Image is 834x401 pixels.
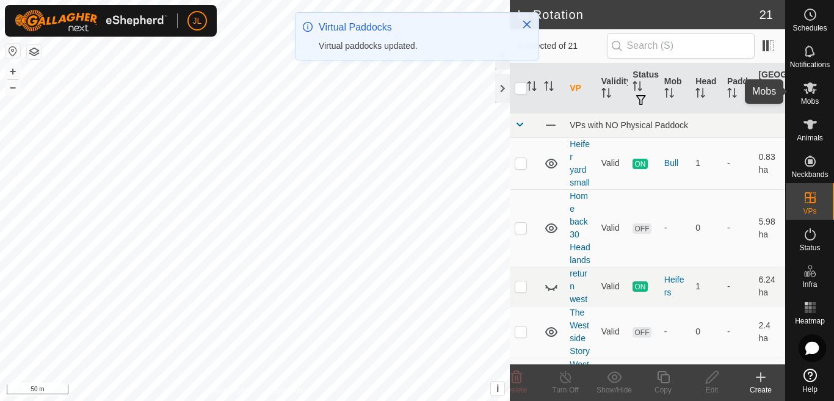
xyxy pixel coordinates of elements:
div: - [664,325,686,338]
a: Contact Us [267,385,303,396]
p-sorticon: Activate to sort [758,96,768,106]
a: The West side Story [570,308,590,356]
span: VPs [803,208,816,215]
td: 6.24 ha [753,267,785,306]
button: – [5,80,20,95]
th: VP [565,63,596,114]
td: - [722,137,754,189]
td: - [722,306,754,358]
th: Validity [596,63,628,114]
button: Close [518,16,535,33]
a: Heifer yard small [570,139,590,187]
button: + [5,64,20,79]
span: JL [193,15,202,27]
span: OFF [633,327,651,338]
td: Valid [596,137,628,189]
th: Paddock [722,63,754,114]
button: Map Layers [27,45,42,59]
span: 0 selected of 21 [517,40,606,52]
td: 0.83 ha [753,137,785,189]
td: 0 [691,306,722,358]
a: Help [786,364,834,398]
span: Animals [797,134,823,142]
a: return west [570,269,587,304]
div: Show/Hide [590,385,639,396]
div: VPs with NO Physical Paddock [570,120,780,130]
div: Copy [639,385,687,396]
td: Valid [596,267,628,306]
th: [GEOGRAPHIC_DATA] Area [753,63,785,114]
td: 2.4 ha [753,306,785,358]
td: - [722,189,754,267]
span: Help [802,386,818,393]
div: Virtual Paddocks [319,20,509,35]
td: Valid [596,189,628,267]
h2: In Rotation [517,7,760,22]
td: 2.6 ha [753,358,785,397]
td: 0 [691,189,722,267]
span: i [496,383,499,394]
p-sorticon: Activate to sort [664,90,674,99]
input: Search (S) [607,33,755,59]
a: West side 2 [570,359,589,395]
td: 1 [691,137,722,189]
span: 21 [760,5,773,24]
th: Mob [659,63,691,114]
a: Privacy Policy [207,385,253,396]
span: ON [633,281,647,292]
div: - [664,222,686,234]
span: Schedules [792,24,827,32]
div: Heifers [664,273,686,299]
span: OFF [633,223,651,234]
span: Mobs [801,98,819,105]
span: Status [799,244,820,251]
button: Reset Map [5,44,20,59]
div: Turn Off [541,385,590,396]
td: - [722,358,754,397]
p-sorticon: Activate to sort [695,90,705,99]
td: 5 [691,358,722,397]
span: Heatmap [795,317,825,325]
div: Edit [687,385,736,396]
p-sorticon: Activate to sort [727,90,737,99]
p-sorticon: Activate to sort [633,83,642,93]
p-sorticon: Activate to sort [601,90,611,99]
span: Neckbands [791,171,828,178]
p-sorticon: Activate to sort [544,83,554,93]
span: Notifications [790,61,830,68]
span: Infra [802,281,817,288]
td: - [722,267,754,306]
div: Virtual paddocks updated. [319,40,509,52]
td: Valid [596,358,628,397]
div: Create [736,385,785,396]
td: 5.98 ha [753,189,785,267]
span: ON [633,159,647,169]
span: Delete [506,386,528,394]
a: Home back 30 Head lands [570,191,590,265]
p-sorticon: Activate to sort [527,83,537,93]
th: Head [691,63,722,114]
td: Valid [596,306,628,358]
th: Status [628,63,659,114]
td: 1 [691,267,722,306]
img: Gallagher Logo [15,10,167,32]
button: i [491,382,504,396]
div: Bull [664,157,686,170]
